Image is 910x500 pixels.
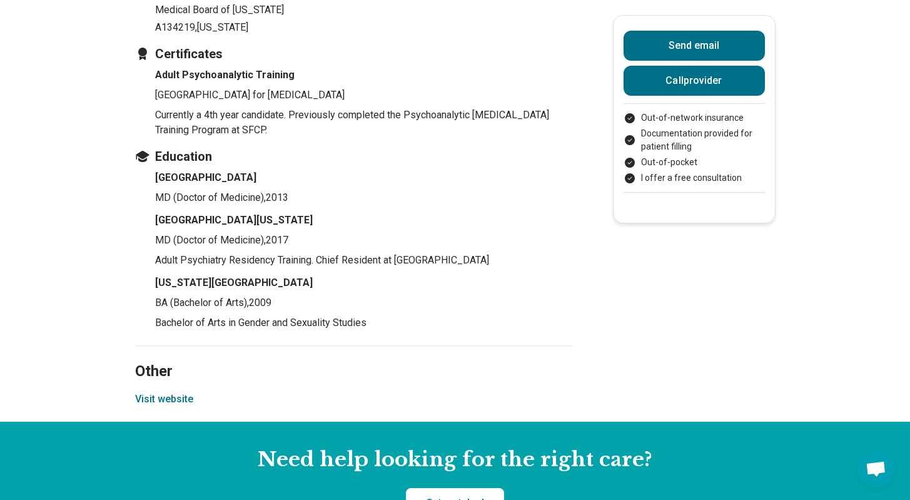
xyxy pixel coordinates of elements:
[624,31,765,61] button: Send email
[155,170,573,185] h4: [GEOGRAPHIC_DATA]
[624,171,765,185] li: I offer a free consultation
[195,21,248,33] span: , [US_STATE]
[155,3,573,18] p: Medical Board of [US_STATE]
[155,108,573,138] p: Currently a 4th year candidate. Previously completed the Psychoanalytic [MEDICAL_DATA] Training P...
[624,111,765,185] ul: Payment options
[135,331,573,382] h2: Other
[155,315,573,330] p: Bachelor of Arts in Gender and Sexuality Studies
[155,68,573,83] h4: Adult Psychoanalytic Training
[624,66,765,96] button: Callprovider
[155,190,573,205] p: MD (Doctor of Medicine) , 2013
[624,156,765,169] li: Out-of-pocket
[10,447,900,473] h2: Need help looking for the right care?
[155,233,573,248] p: MD (Doctor of Medicine) , 2017
[155,275,573,290] h4: [US_STATE][GEOGRAPHIC_DATA]
[155,295,573,310] p: BA (Bachelor of Arts) , 2009
[155,213,573,228] h4: [GEOGRAPHIC_DATA][US_STATE]
[135,148,573,165] h3: Education
[155,88,573,103] p: [GEOGRAPHIC_DATA] for [MEDICAL_DATA]
[624,127,765,153] li: Documentation provided for patient filling
[155,253,573,268] p: Adult Psychiatry Residency Training. Chief Resident at [GEOGRAPHIC_DATA]
[624,111,765,125] li: Out-of-network insurance
[135,45,573,63] h3: Certificates
[155,20,573,35] p: A134219
[135,392,193,407] button: Visit website
[857,450,895,487] div: Open chat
